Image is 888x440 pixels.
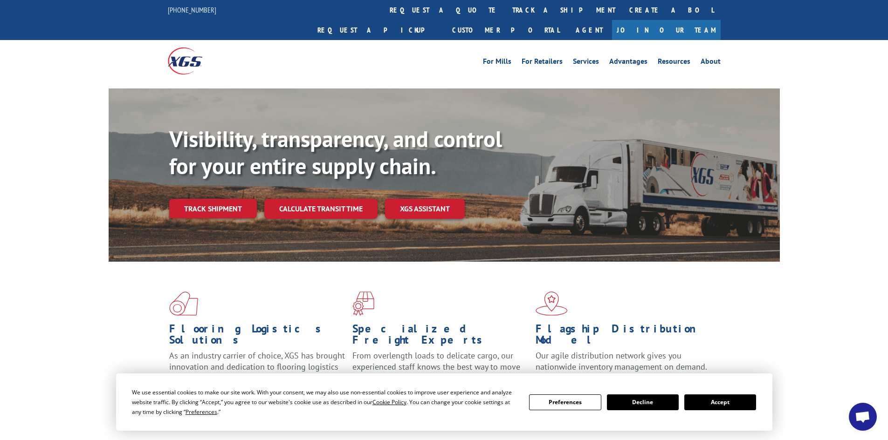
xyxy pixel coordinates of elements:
[536,350,707,372] span: Our agile distribution network gives you nationwide inventory management on demand.
[169,124,502,180] b: Visibility, transparency, and control for your entire supply chain.
[352,291,374,316] img: xgs-icon-focused-on-flooring-red
[116,373,772,431] div: Cookie Consent Prompt
[684,394,756,410] button: Accept
[169,199,257,218] a: Track shipment
[186,408,217,416] span: Preferences
[522,58,563,68] a: For Retailers
[566,20,612,40] a: Agent
[168,5,216,14] a: [PHONE_NUMBER]
[132,387,518,417] div: We use essential cookies to make our site work. With your consent, we may also use non-essential ...
[385,199,465,219] a: XGS ASSISTANT
[264,199,378,219] a: Calculate transit time
[352,350,529,392] p: From overlength loads to delicate cargo, our experienced staff knows the best way to move your fr...
[536,291,568,316] img: xgs-icon-flagship-distribution-model-red
[529,394,601,410] button: Preferences
[573,58,599,68] a: Services
[372,398,406,406] span: Cookie Policy
[536,323,712,350] h1: Flagship Distribution Model
[612,20,721,40] a: Join Our Team
[658,58,690,68] a: Resources
[445,20,566,40] a: Customer Portal
[607,394,679,410] button: Decline
[310,20,445,40] a: Request a pickup
[169,350,345,383] span: As an industry carrier of choice, XGS has brought innovation and dedication to flooring logistics...
[701,58,721,68] a: About
[169,291,198,316] img: xgs-icon-total-supply-chain-intelligence-red
[169,323,345,350] h1: Flooring Logistics Solutions
[609,58,647,68] a: Advantages
[352,323,529,350] h1: Specialized Freight Experts
[849,403,877,431] div: Open chat
[483,58,511,68] a: For Mills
